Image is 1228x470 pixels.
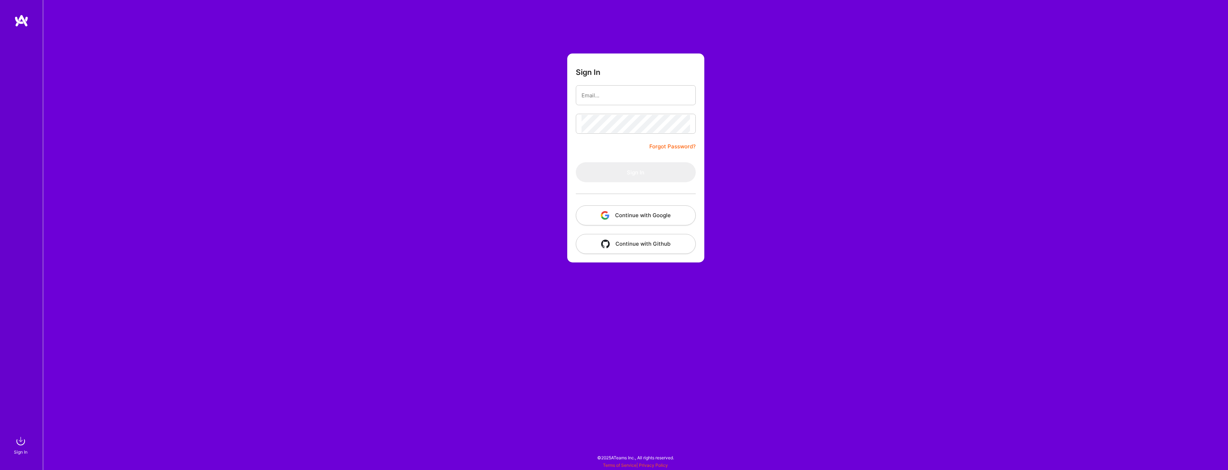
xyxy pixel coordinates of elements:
[601,211,609,220] img: icon
[43,449,1228,466] div: © 2025 ATeams Inc., All rights reserved.
[14,448,27,456] div: Sign In
[576,68,600,77] h3: Sign In
[603,463,636,468] a: Terms of Service
[14,14,29,27] img: logo
[576,234,696,254] button: Continue with Github
[601,240,610,248] img: icon
[15,434,28,456] a: sign inSign In
[582,86,690,104] input: Email...
[576,205,696,225] button: Continue with Google
[639,463,668,468] a: Privacy Policy
[576,162,696,182] button: Sign In
[14,434,28,448] img: sign in
[603,463,668,468] span: |
[649,142,696,151] a: Forgot Password?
